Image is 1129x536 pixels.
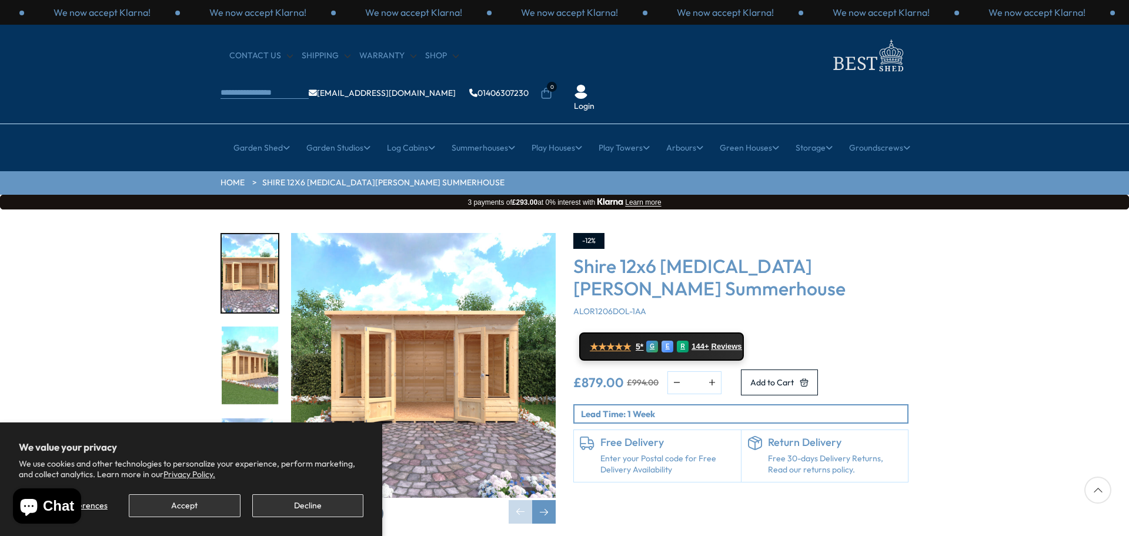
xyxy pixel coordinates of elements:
[720,133,779,162] a: Green Houses
[492,6,647,19] div: 2 / 3
[222,234,278,312] img: Alora12x6_GARDEN_FRONT_OPEN_200x200.jpg
[581,408,907,420] p: Lead Time: 1 Week
[600,436,735,449] h6: Free Delivery
[425,50,459,62] a: Shop
[600,453,735,476] a: Enter your Postal code for Free Delivery Availability
[579,332,744,361] a: ★★★★★ 5* G E R 144+ Reviews
[646,341,658,352] div: G
[833,6,930,19] p: We now accept Klarna!
[221,417,279,498] div: 3 / 9
[221,325,279,406] div: 2 / 9
[129,494,240,517] button: Accept
[306,133,370,162] a: Garden Studios
[741,369,818,395] button: Add to Cart
[826,36,908,75] img: logo
[573,306,646,317] span: ALOR1206DOL-1AA
[163,469,215,480] a: Privacy Policy.
[692,342,709,351] span: 144+
[599,133,650,162] a: Play Towers
[262,177,505,189] a: Shire 12x6 [MEDICAL_DATA][PERSON_NAME] Summerhouse
[54,6,151,19] p: We now accept Klarna!
[291,233,556,524] div: 1 / 9
[573,255,908,300] h3: Shire 12x6 [MEDICAL_DATA][PERSON_NAME] Summerhouse
[521,6,618,19] p: We now accept Klarna!
[221,177,245,189] a: HOME
[252,494,363,517] button: Decline
[573,233,604,249] div: -12%
[209,6,306,19] p: We now accept Klarna!
[627,378,659,387] del: £994.00
[573,376,624,389] ins: £879.00
[509,500,532,524] div: Previous slide
[291,233,556,498] img: Shire 12x6 Alora Pent Summerhouse
[532,133,582,162] a: Play Houses
[452,133,515,162] a: Summerhouses
[309,89,456,97] a: [EMAIL_ADDRESS][DOMAIN_NAME]
[768,453,903,476] p: Free 30-days Delivery Returns, Read our returns policy.
[24,6,180,19] div: 2 / 3
[359,50,416,62] a: Warranty
[233,133,290,162] a: Garden Shed
[574,101,594,112] a: Login
[590,341,631,352] span: ★★★★★
[540,88,552,99] a: 0
[959,6,1115,19] div: 2 / 3
[988,6,1085,19] p: We now accept Klarna!
[222,327,278,405] img: Alora12x6_GARDEN_LH_200x200.jpg
[19,441,363,453] h2: We value your privacy
[803,6,959,19] div: 1 / 3
[712,342,742,351] span: Reviews
[750,378,794,387] span: Add to Cart
[469,89,529,97] a: 01406307230
[677,341,689,352] div: R
[387,133,435,162] a: Log Cabins
[662,341,673,352] div: E
[365,6,462,19] p: We now accept Klarna!
[796,133,833,162] a: Storage
[229,50,293,62] a: CONTACT US
[547,82,557,92] span: 0
[302,50,350,62] a: Shipping
[647,6,803,19] div: 3 / 3
[574,85,588,99] img: User Icon
[9,488,85,527] inbox-online-store-chat: Shopify online store chat
[222,418,278,497] img: Alora12x6_GARDEN_FRONT_Life_200x200.jpg
[180,6,336,19] div: 3 / 3
[768,436,903,449] h6: Return Delivery
[532,500,556,524] div: Next slide
[677,6,774,19] p: We now accept Klarna!
[336,6,492,19] div: 1 / 3
[849,133,910,162] a: Groundscrews
[19,458,363,480] p: We use cookies and other technologies to personalize your experience, perform marketing, and coll...
[666,133,703,162] a: Arbours
[221,233,279,314] div: 1 / 9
